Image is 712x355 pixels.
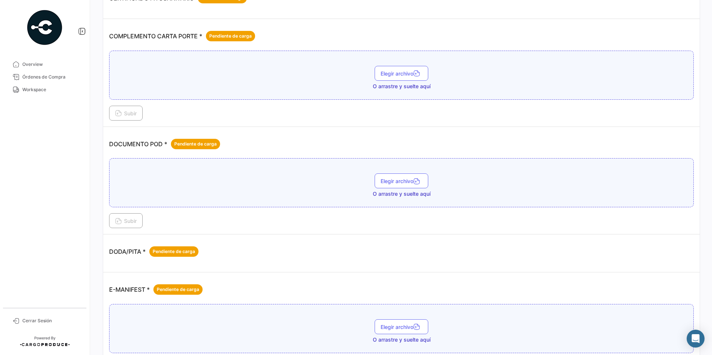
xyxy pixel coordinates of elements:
[109,213,143,228] button: Subir
[157,286,199,293] span: Pendiente de carga
[109,284,203,295] p: E-MANIFEST *
[22,61,80,68] span: Overview
[26,9,63,46] img: powered-by.png
[22,86,80,93] span: Workspace
[109,246,198,257] p: DODA/PITA *
[153,248,195,255] span: Pendiente de carga
[174,141,217,147] span: Pendiente de carga
[22,317,80,324] span: Cerrar Sesión
[115,110,137,116] span: Subir
[109,31,255,41] p: COMPLEMENTO CARTA PORTE *
[375,66,428,81] button: Elegir archivo
[209,33,252,39] span: Pendiente de carga
[381,70,422,77] span: Elegir archivo
[375,319,428,334] button: Elegir archivo
[22,74,80,80] span: Órdenes de Compra
[373,190,430,198] span: O arrastre y suelte aquí
[6,83,83,96] a: Workspace
[115,218,137,224] span: Subir
[6,71,83,83] a: Órdenes de Compra
[381,178,422,184] span: Elegir archivo
[687,330,705,348] div: Abrir Intercom Messenger
[373,83,430,90] span: O arrastre y suelte aquí
[373,336,430,343] span: O arrastre y suelte aquí
[375,173,428,188] button: Elegir archivo
[6,58,83,71] a: Overview
[109,139,220,149] p: DOCUMENTO POD *
[109,106,143,121] button: Subir
[381,324,422,330] span: Elegir archivo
